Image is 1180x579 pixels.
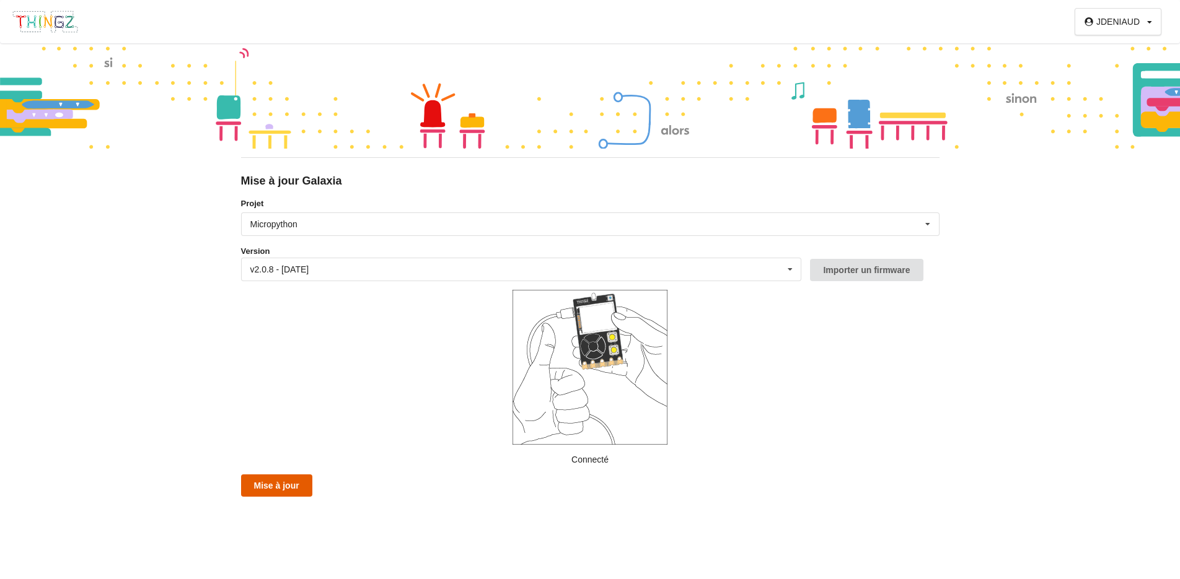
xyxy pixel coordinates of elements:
div: v2.0.8 - [DATE] [250,265,309,274]
div: Mise à jour Galaxia [241,174,940,188]
div: JDENIAUD [1096,17,1140,26]
img: galaxia_plugged.png [513,290,667,445]
p: Connecté [241,453,940,466]
label: Version [241,245,270,258]
label: Projet [241,198,940,210]
button: Mise à jour [241,474,312,497]
button: Importer un firmware [810,259,923,281]
img: thingz_logo.png [12,10,79,33]
div: Micropython [250,220,297,229]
